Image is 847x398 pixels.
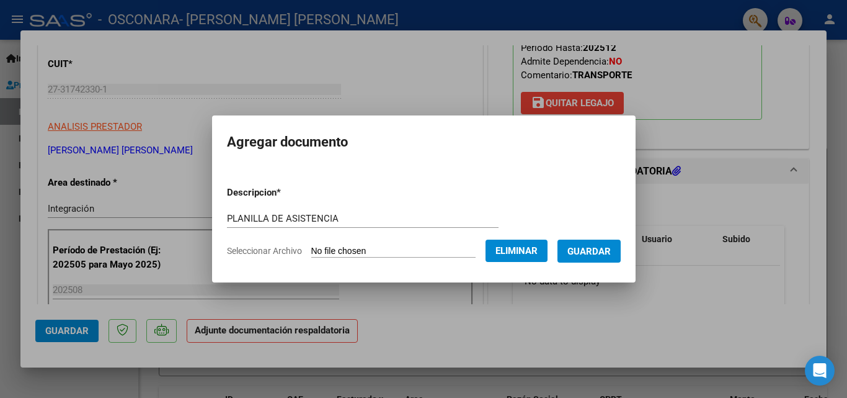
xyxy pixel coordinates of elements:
[567,246,611,257] span: Guardar
[227,246,302,256] span: Seleccionar Archivo
[557,240,621,263] button: Guardar
[486,240,548,262] button: Eliminar
[805,356,835,386] div: Open Intercom Messenger
[227,130,621,154] h2: Agregar documento
[227,186,345,200] p: Descripcion
[495,245,538,256] span: Eliminar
